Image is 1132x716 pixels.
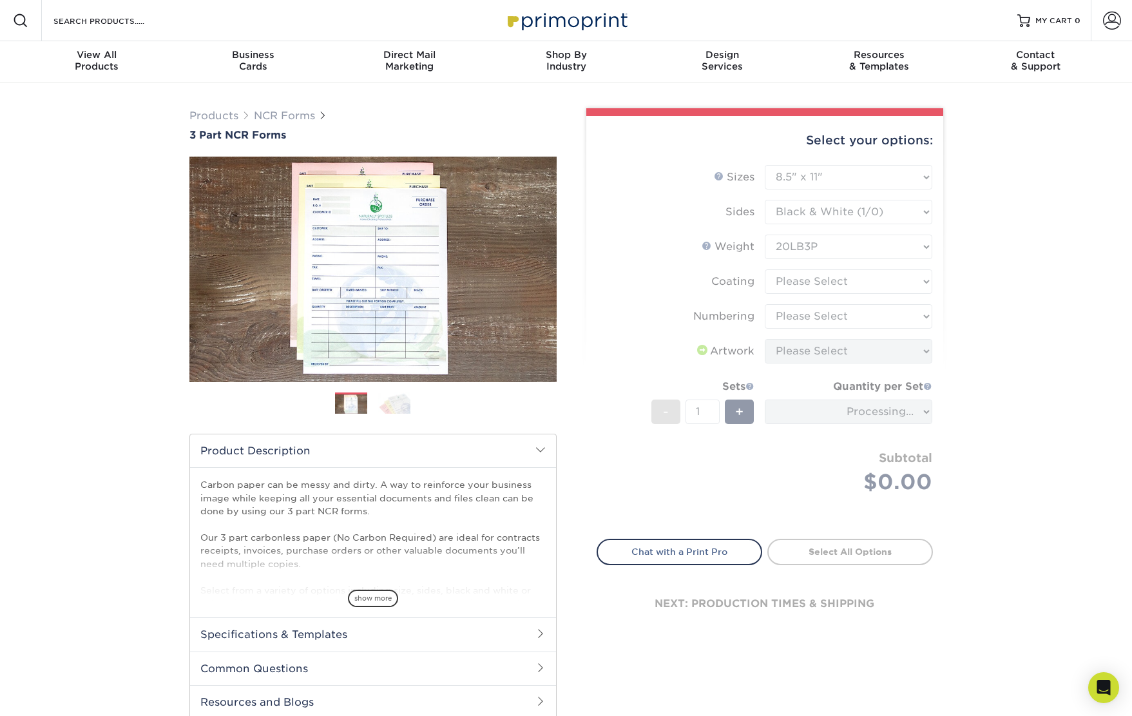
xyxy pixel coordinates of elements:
img: Primoprint [502,6,631,34]
a: Direct MailMarketing [331,41,488,82]
img: 3 Part NCR Forms 01 [189,142,557,396]
h2: Specifications & Templates [190,617,556,651]
span: Direct Mail [331,49,488,61]
span: Shop By [488,49,644,61]
input: SEARCH PRODUCTS..... [52,13,178,28]
a: View AllProducts [19,41,175,82]
span: Design [644,49,801,61]
h2: Product Description [190,434,556,467]
div: Industry [488,49,644,72]
a: Chat with a Print Pro [597,539,762,565]
a: Resources& Templates [801,41,957,82]
div: next: production times & shipping [597,565,933,643]
span: Business [175,49,331,61]
span: 3 Part NCR Forms [189,129,286,141]
div: & Templates [801,49,957,72]
a: Products [189,110,238,122]
span: Resources [801,49,957,61]
img: NCR Forms 02 [378,392,410,414]
div: Cards [175,49,331,72]
a: DesignServices [644,41,801,82]
a: BusinessCards [175,41,331,82]
div: Services [644,49,801,72]
p: Carbon paper can be messy and dirty. A way to reinforce your business image while keeping all you... [200,478,546,636]
a: Select All Options [767,539,933,565]
div: Select your options: [597,116,933,165]
img: NCR Forms 01 [335,393,367,416]
span: View All [19,49,175,61]
a: Shop ByIndustry [488,41,644,82]
h2: Common Questions [190,652,556,685]
span: Contact [957,49,1114,61]
div: Open Intercom Messenger [1088,672,1119,703]
span: 0 [1075,16,1080,25]
div: Marketing [331,49,488,72]
a: NCR Forms [254,110,315,122]
div: & Support [957,49,1114,72]
div: Products [19,49,175,72]
span: MY CART [1035,15,1072,26]
a: Contact& Support [957,41,1114,82]
span: show more [348,590,398,607]
a: 3 Part NCR Forms [189,129,557,141]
